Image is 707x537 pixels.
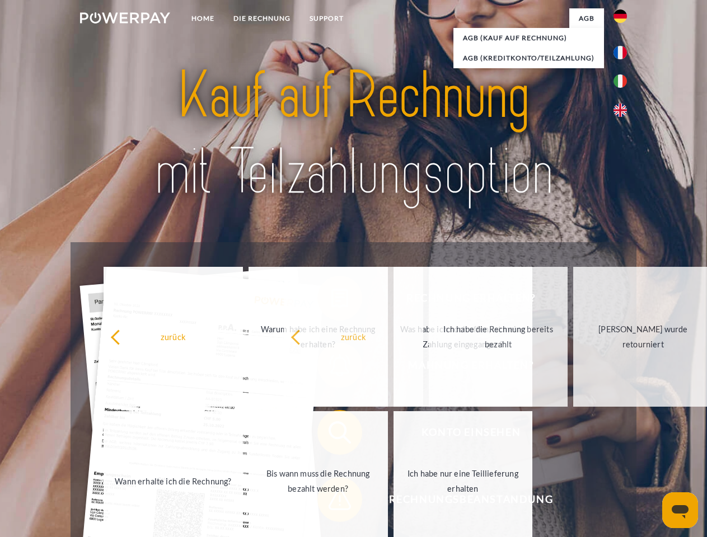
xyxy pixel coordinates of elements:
[400,466,526,496] div: Ich habe nur eine Teillieferung erhalten
[569,8,604,29] a: agb
[110,473,236,488] div: Wann erhalte ich die Rechnung?
[255,322,381,352] div: Warum habe ich eine Rechnung erhalten?
[614,74,627,88] img: it
[453,28,604,48] a: AGB (Kauf auf Rechnung)
[291,329,416,344] div: zurück
[662,492,698,528] iframe: Schaltfläche zum Öffnen des Messaging-Fensters
[300,8,353,29] a: SUPPORT
[182,8,224,29] a: Home
[80,12,170,23] img: logo-powerpay-white.svg
[224,8,300,29] a: DIE RECHNUNG
[436,322,561,352] div: Ich habe die Rechnung bereits bezahlt
[580,322,706,352] div: [PERSON_NAME] wurde retourniert
[453,48,604,68] a: AGB (Kreditkonto/Teilzahlung)
[255,466,381,496] div: Bis wann muss die Rechnung bezahlt werden?
[107,54,600,214] img: title-powerpay_de.svg
[110,329,236,344] div: zurück
[614,46,627,59] img: fr
[614,103,627,117] img: en
[614,10,627,23] img: de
